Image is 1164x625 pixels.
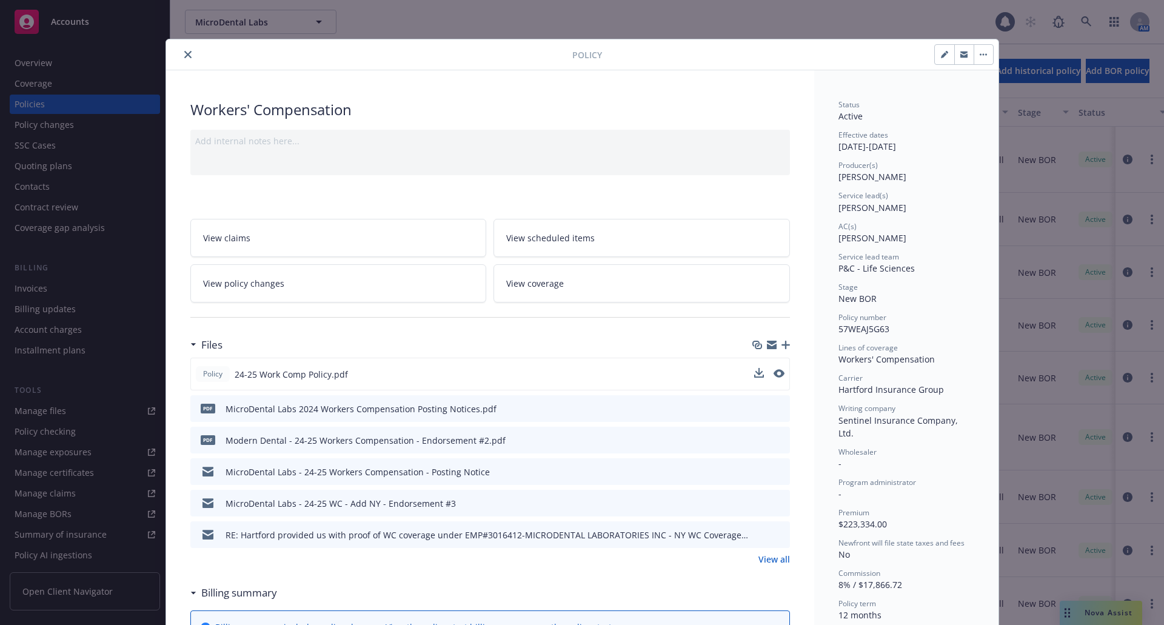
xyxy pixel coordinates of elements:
span: View coverage [506,277,564,290]
button: download file [755,497,764,510]
span: Policy term [838,598,876,609]
button: close [181,47,195,62]
button: preview file [774,403,785,415]
span: Policy number [838,312,886,323]
div: Modern Dental - 24-25 Workers Compensation - Endorsement #2.pdf [226,434,506,447]
span: Newfront will file state taxes and fees [838,538,965,548]
span: View scheduled items [506,232,595,244]
span: Service lead team [838,252,899,262]
span: View policy changes [203,277,284,290]
button: preview file [774,434,785,447]
a: View claims [190,219,487,257]
a: View scheduled items [493,219,790,257]
div: Add internal notes here... [195,135,785,147]
span: - [838,458,841,469]
a: View all [758,553,790,566]
div: Files [190,337,222,353]
span: 8% / $17,866.72 [838,579,902,590]
span: Hartford Insurance Group [838,384,944,395]
span: Stage [838,282,858,292]
span: Carrier [838,373,863,383]
button: download file [755,403,764,415]
div: Workers' Compensation [838,353,974,366]
span: pdf [201,404,215,413]
button: preview file [774,369,784,378]
div: MicroDental Labs - 24-25 WC - Add NY - Endorsement #3 [226,497,456,510]
span: pdf [201,435,215,444]
span: Lines of coverage [838,343,898,353]
button: download file [754,368,764,381]
span: Program administrator [838,477,916,487]
span: Status [838,99,860,110]
span: View claims [203,232,250,244]
div: MicroDental Labs 2024 Workers Compensation Posting Notices.pdf [226,403,497,415]
span: 12 months [838,609,881,621]
span: Commission [838,568,880,578]
span: [PERSON_NAME] [838,232,906,244]
span: [PERSON_NAME] [838,202,906,213]
span: - [838,488,841,500]
span: Active [838,110,863,122]
button: preview file [774,497,785,510]
h3: Billing summary [201,585,277,601]
div: MicroDental Labs - 24-25 Workers Compensation - Posting Notice [226,466,490,478]
span: AC(s) [838,221,857,232]
span: Effective dates [838,130,888,140]
span: Policy [572,48,602,61]
div: RE: Hartford provided us with proof of WC coverage under EMP#3016412-MICRODENTAL LABORATORIES INC... [226,529,750,541]
h3: Files [201,337,222,353]
button: preview file [774,368,784,381]
span: New BOR [838,293,877,304]
span: 57WEAJ5G63 [838,323,889,335]
span: 24-25 Work Comp Policy.pdf [235,368,348,381]
button: preview file [774,466,785,478]
button: preview file [774,529,785,541]
button: download file [755,466,764,478]
span: Service lead(s) [838,190,888,201]
span: No [838,549,850,560]
div: [DATE] - [DATE] [838,130,974,153]
a: View coverage [493,264,790,302]
span: Policy [201,369,225,379]
span: $223,334.00 [838,518,887,530]
span: Premium [838,507,869,518]
button: download file [755,529,764,541]
div: Workers' Compensation [190,99,790,120]
span: P&C - Life Sciences [838,262,915,274]
span: [PERSON_NAME] [838,171,906,182]
a: View policy changes [190,264,487,302]
span: Sentinel Insurance Company, Ltd. [838,415,960,439]
div: Billing summary [190,585,277,601]
button: download file [754,368,764,378]
button: download file [755,434,764,447]
span: Producer(s) [838,160,878,170]
span: Writing company [838,403,895,413]
span: Wholesaler [838,447,877,457]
